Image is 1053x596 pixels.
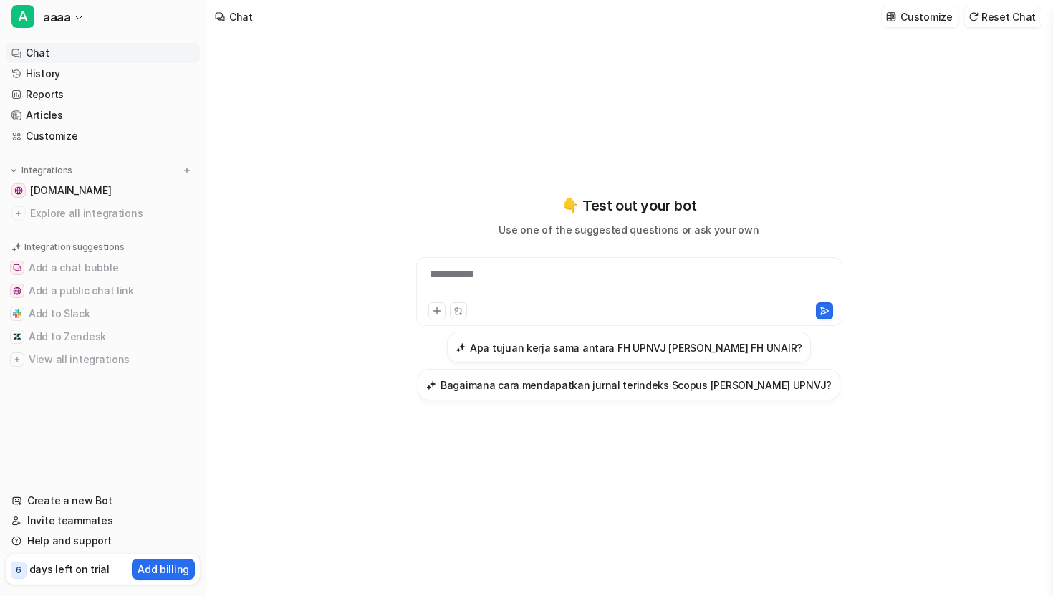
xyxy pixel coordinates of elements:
img: View all integrations [13,355,21,364]
img: customize [886,11,896,22]
a: Invite teammates [6,511,200,531]
p: Add billing [138,562,189,577]
img: Apa tujuan kerja sama antara FH UPNVJ dan FH UNAIR? [456,342,466,353]
span: A [11,5,34,28]
p: Integration suggestions [24,241,124,254]
p: 6 [16,564,21,577]
div: Chat [229,9,253,24]
img: Bagaimana cara mendapatkan jurnal terindeks Scopus di FIKES UPNVJ? [426,380,436,390]
a: Create a new Bot [6,491,200,511]
button: Add a chat bubbleAdd a chat bubble [6,256,200,279]
button: Add billing [132,559,195,580]
img: menu_add.svg [182,165,192,176]
a: Help and support [6,531,200,551]
h3: Bagaimana cara mendapatkan jurnal terindeks Scopus [PERSON_NAME] UPNVJ? [441,378,832,393]
p: Customize [900,9,952,24]
button: View all integrationsView all integrations [6,348,200,371]
img: www.upnvj.ac.id [14,186,23,195]
a: Articles [6,105,200,125]
img: explore all integrations [11,206,26,221]
button: Add to ZendeskAdd to Zendesk [6,325,200,348]
img: Add to Zendesk [13,332,21,341]
span: Explore all integrations [30,202,194,225]
img: reset [968,11,979,22]
span: aaaa [43,7,70,27]
p: Use one of the suggested questions or ask your own [499,222,759,237]
button: Integrations [6,163,77,178]
button: Reset Chat [964,6,1042,27]
img: Add a chat bubble [13,264,21,272]
img: expand menu [9,165,19,176]
button: Apa tujuan kerja sama antara FH UPNVJ dan FH UNAIR?Apa tujuan kerja sama antara FH UPNVJ [PERSON_... [447,332,811,363]
img: Add a public chat link [13,287,21,295]
a: Reports [6,85,200,105]
p: 👇 Test out your bot [562,195,696,216]
a: Customize [6,126,200,146]
a: Chat [6,43,200,63]
a: Explore all integrations [6,203,200,223]
button: Add a public chat linkAdd a public chat link [6,279,200,302]
h3: Apa tujuan kerja sama antara FH UPNVJ [PERSON_NAME] FH UNAIR? [470,340,802,355]
a: www.upnvj.ac.id[DOMAIN_NAME] [6,181,200,201]
button: Bagaimana cara mendapatkan jurnal terindeks Scopus di FIKES UPNVJ?Bagaimana cara mendapatkan jurn... [418,369,840,400]
a: History [6,64,200,84]
p: Integrations [21,165,72,176]
span: [DOMAIN_NAME] [30,183,111,198]
img: Add to Slack [13,309,21,318]
button: Add to SlackAdd to Slack [6,302,200,325]
button: Customize [882,6,958,27]
p: days left on trial [29,562,110,577]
